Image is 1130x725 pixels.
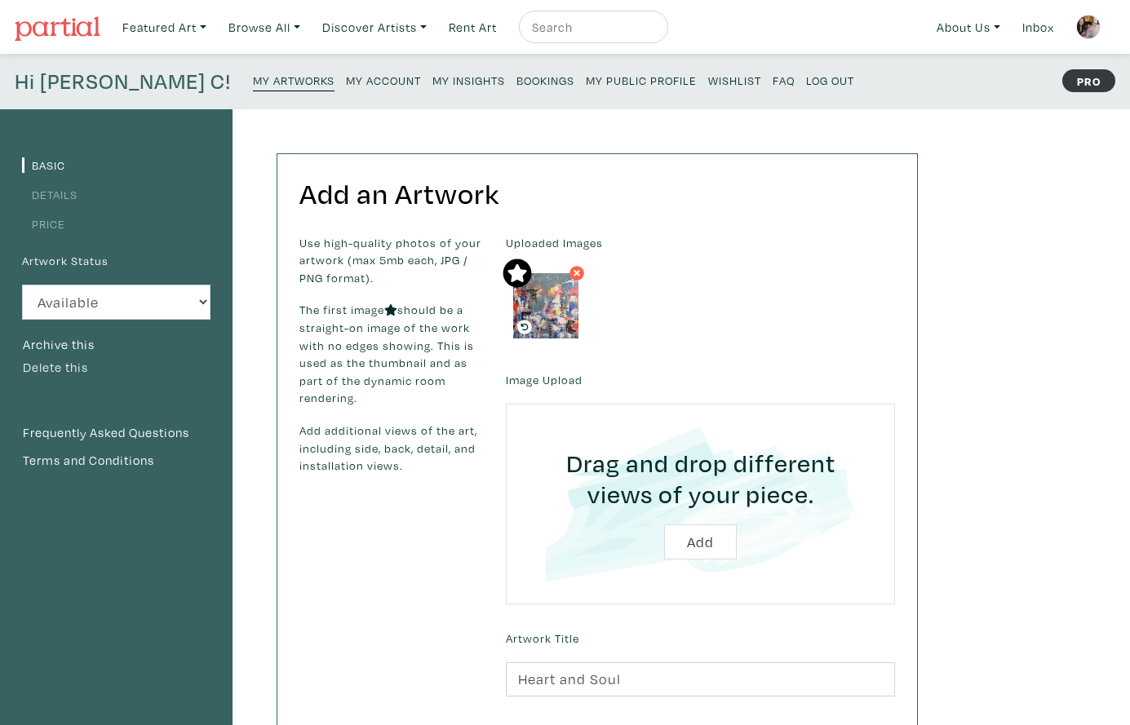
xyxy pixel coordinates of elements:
p: Use high-quality photos of your artwork (max 5mb each, JPG / PNG format). [299,234,481,287]
a: Inbox [1015,11,1061,44]
a: Log Out [806,69,854,91]
img: phpThumb.php [1076,15,1101,39]
a: My Public Profile [586,69,697,91]
label: Uploaded Images [506,234,895,252]
small: My Artworks [253,73,335,88]
a: Price [22,216,65,232]
label: Artwork Status [22,252,109,270]
a: My Artworks [253,69,335,91]
h2: Add an Artwork [299,176,895,211]
p: Add additional views of the art, including side, back, detail, and installation views. [299,422,481,475]
a: Wishlist [708,69,761,91]
strong: PRO [1062,69,1115,92]
a: Browse All [221,11,308,44]
h4: Hi [PERSON_NAME] C! [15,69,231,95]
small: FAQ [773,73,795,88]
img: phpThumb.php [513,273,578,338]
a: Terms and Conditions [22,450,210,471]
label: Artwork Title [506,630,579,648]
button: Delete this [22,357,89,378]
a: Discover Artists [315,11,434,44]
a: FAQ [773,69,795,91]
a: Frequently Asked Questions [22,422,210,444]
small: My Public Profile [586,73,697,88]
label: Image Upload [506,371,583,389]
a: Basic [22,157,65,173]
small: My Account [346,73,421,88]
p: The first image should be a straight-on image of the work with no edges showing. This is used as ... [299,301,481,407]
a: Rent Art [441,11,504,44]
a: Details [22,187,78,202]
a: Bookings [516,69,574,91]
small: My Insights [432,73,505,88]
button: Archive this [22,334,95,356]
a: About Us [929,11,1008,44]
a: My Insights [432,69,505,91]
small: Bookings [516,73,574,88]
input: Search [530,17,653,38]
a: Featured Art [115,11,214,44]
small: Wishlist [708,73,761,88]
small: Log Out [806,73,854,88]
a: My Account [346,69,421,91]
